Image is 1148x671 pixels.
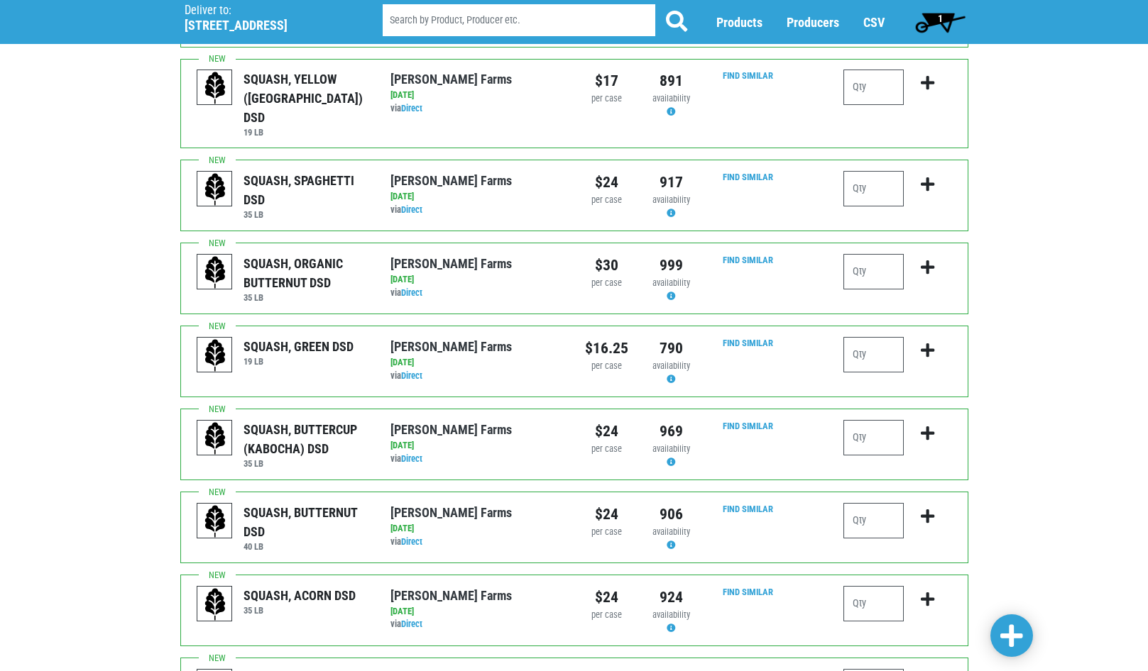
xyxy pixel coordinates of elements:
[652,194,690,205] span: availability
[390,72,512,87] a: [PERSON_NAME] Farms
[723,255,773,265] a: Find Similar
[652,526,690,537] span: availability
[197,504,233,539] img: placeholder-variety-43d6402dacf2d531de610a020419775a.svg
[723,587,773,597] a: Find Similar
[585,443,628,456] div: per case
[843,171,904,206] input: Qty
[197,587,233,622] img: placeholder-variety-43d6402dacf2d531de610a020419775a.svg
[197,255,233,290] img: placeholder-variety-43d6402dacf2d531de610a020419775a.svg
[585,70,628,92] div: $17
[244,458,369,469] h6: 35 LB
[723,70,773,81] a: Find Similar
[244,209,369,220] h6: 35 LB
[390,287,563,300] div: via
[390,256,512,271] a: [PERSON_NAME] Farms
[585,526,628,539] div: per case
[390,273,563,287] div: [DATE]
[244,171,369,209] div: SQUASH, SPAGHETTI DSD
[585,171,628,194] div: $24
[244,254,369,292] div: SQUASH, ORGANIC BUTTERNUT DSD
[843,70,904,105] input: Qty
[244,70,369,127] div: SQUASH, YELLOW ([GEOGRAPHIC_DATA]) DSD
[390,339,512,354] a: [PERSON_NAME] Farms
[652,609,690,620] span: availability
[585,609,628,622] div: per case
[723,172,773,182] a: Find Similar
[652,360,690,371] span: availability
[650,171,693,194] div: 917
[585,420,628,443] div: $24
[390,204,563,217] div: via
[401,103,422,113] a: Direct
[390,102,563,116] div: via
[585,503,628,526] div: $24
[197,172,233,207] img: placeholder-variety-43d6402dacf2d531de610a020419775a.svg
[843,586,904,621] input: Qty
[401,619,422,629] a: Direct
[390,536,563,549] div: via
[843,337,904,372] input: Qty
[390,588,512,603] a: [PERSON_NAME] Farms
[843,503,904,538] input: Qty
[938,13,943,24] span: 1
[843,420,904,455] input: Qty
[585,586,628,609] div: $24
[650,254,693,277] div: 999
[652,277,690,288] span: availability
[244,541,369,552] h6: 40 LB
[390,422,512,437] a: [PERSON_NAME] Farms
[244,503,369,541] div: SQUASH, BUTTERNUT DSD
[723,504,773,514] a: Find Similar
[585,92,628,106] div: per case
[390,522,563,536] div: [DATE]
[723,421,773,431] a: Find Similar
[244,356,354,367] h6: 19 LB
[787,15,839,30] a: Producers
[585,277,628,290] div: per case
[650,503,693,526] div: 906
[650,337,693,360] div: 790
[401,204,422,215] a: Direct
[197,70,233,106] img: placeholder-variety-43d6402dacf2d531de610a020419775a.svg
[185,4,346,18] p: Deliver to:
[197,338,233,373] img: placeholder-variety-43d6402dacf2d531de610a020419775a.svg
[863,15,885,30] a: CSV
[244,337,354,356] div: SQUASH, GREEN DSD
[390,89,563,102] div: [DATE]
[390,618,563,631] div: via
[185,18,346,33] h5: [STREET_ADDRESS]
[197,421,233,456] img: placeholder-variety-43d6402dacf2d531de610a020419775a.svg
[650,420,693,443] div: 969
[390,453,563,466] div: via
[401,287,422,298] a: Direct
[390,190,563,204] div: [DATE]
[723,338,773,348] a: Find Similar
[585,360,628,373] div: per case
[401,370,422,381] a: Direct
[585,337,628,360] div: $16.25
[244,605,356,616] h6: 35 LB
[843,254,904,289] input: Qty
[909,8,972,36] a: 1
[390,605,563,619] div: [DATE]
[401,453,422,464] a: Direct
[390,439,563,453] div: [DATE]
[652,93,690,104] span: availability
[652,443,690,454] span: availability
[650,70,693,92] div: 891
[390,356,563,370] div: [DATE]
[390,370,563,383] div: via
[244,292,369,303] h6: 35 LB
[390,505,512,520] a: [PERSON_NAME] Farms
[585,254,628,277] div: $30
[716,15,762,30] a: Products
[650,586,693,609] div: 924
[585,194,628,207] div: per case
[390,173,512,188] a: [PERSON_NAME] Farms
[401,536,422,547] a: Direct
[244,420,369,458] div: SQUASH, BUTTERCUP (KABOCHA) DSD
[383,4,655,36] input: Search by Product, Producer etc.
[244,127,369,138] h6: 19 LB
